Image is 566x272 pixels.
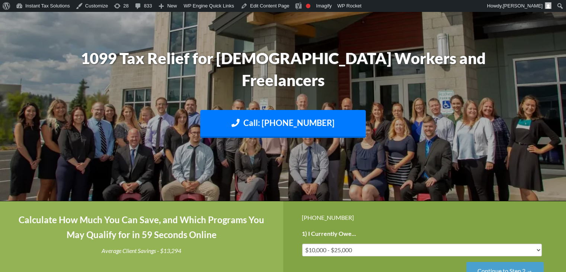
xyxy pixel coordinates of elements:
[200,110,366,138] a: Call: [PHONE_NUMBER]
[77,47,490,91] h1: 1099 Tax Relief for [DEMOGRAPHIC_DATA] Workers and Freelancers
[102,247,181,254] i: Average Client Savings - $13,294
[19,212,265,243] h4: Calculate How Much You Can Save, and Which Programs You May Qualify for in 59 Seconds Online
[302,230,356,238] label: 1) I Currently Owe...
[306,4,310,8] div: Focus keyphrase not set
[503,3,543,9] span: [PERSON_NAME]
[302,212,548,222] div: [PHONE_NUMBER]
